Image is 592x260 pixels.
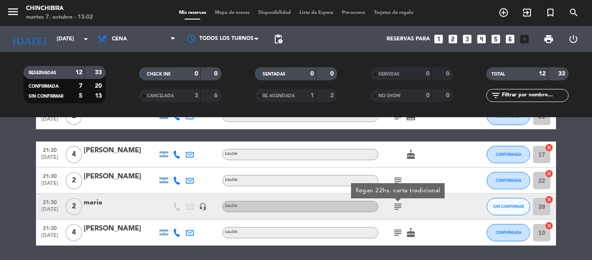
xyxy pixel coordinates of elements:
[79,83,82,89] strong: 7
[39,155,61,165] span: [DATE]
[446,71,451,77] strong: 0
[39,233,61,243] span: [DATE]
[406,149,416,160] i: cake
[545,195,553,204] i: cancel
[487,224,530,241] button: CONFIRMADA
[406,227,416,238] i: cake
[522,7,532,18] i: exit_to_app
[211,10,254,15] span: Mapa de mesas
[29,94,63,99] span: SIN CONFIRMAR
[487,172,530,189] button: CONFIRMADA
[330,71,335,77] strong: 0
[501,91,568,100] input: Filtrar por nombre...
[147,94,174,98] span: CANCELADA
[95,83,104,89] strong: 20
[558,71,567,77] strong: 33
[545,169,553,178] i: cancel
[543,34,554,44] span: print
[569,7,579,18] i: search
[539,71,546,77] strong: 12
[491,72,505,76] span: TOTAL
[65,172,82,189] span: 2
[84,197,157,208] div: maria
[462,33,473,45] i: looks_3
[225,114,237,118] span: SALÓN
[29,84,59,89] span: CONFIRMADA
[81,34,91,44] i: arrow_drop_down
[39,197,61,207] span: 21:30
[393,227,403,238] i: subject
[214,92,219,99] strong: 6
[254,10,295,15] span: Disponibilidad
[225,152,237,156] span: SALÓN
[378,72,400,76] span: SERVIDAS
[545,221,553,230] i: cancel
[95,93,104,99] strong: 13
[446,92,451,99] strong: 0
[214,71,219,77] strong: 0
[426,71,429,77] strong: 0
[491,90,501,101] i: filter_list
[490,33,501,45] i: looks_5
[568,34,579,44] i: power_settings_new
[7,5,20,18] i: menu
[545,7,556,18] i: turned_in_not
[487,146,530,163] button: CONFIRMADA
[84,171,157,182] div: [PERSON_NAME]
[199,203,207,211] i: headset_mic
[29,71,56,75] span: RESERVADAS
[84,223,157,234] div: [PERSON_NAME]
[338,10,370,15] span: Pre-acceso
[195,92,198,99] strong: 3
[545,143,553,152] i: cancel
[65,146,82,163] span: 4
[496,152,521,157] span: CONFIRMADA
[225,204,237,208] span: SALÓN
[175,10,211,15] span: Mis reservas
[39,171,61,181] span: 21:30
[378,94,400,98] span: NO SHOW
[273,34,283,44] span: pending_actions
[39,145,61,155] span: 21:30
[39,207,61,217] span: [DATE]
[7,30,52,49] i: [DATE]
[393,201,403,212] i: subject
[393,175,403,186] i: subject
[26,4,93,13] div: Chinchibira
[84,145,157,156] div: [PERSON_NAME]
[39,181,61,191] span: [DATE]
[39,116,61,126] span: [DATE]
[519,33,530,45] i: add_box
[370,10,418,15] span: Tarjetas de regalo
[487,198,530,215] button: SIN CONFIRMAR
[433,33,444,45] i: looks_one
[356,186,440,195] div: llegan 22hs. carta tradicional
[496,178,521,183] span: CONFIRMADA
[79,93,82,99] strong: 5
[498,7,509,18] i: add_circle_outline
[39,223,61,233] span: 21:30
[504,33,516,45] i: looks_6
[65,198,82,215] span: 2
[75,69,82,76] strong: 12
[330,92,335,99] strong: 2
[387,36,430,42] span: Reservas para
[493,204,524,209] span: SIN CONFIRMAR
[561,26,585,52] div: LOG OUT
[26,13,93,22] div: martes 7. octubre - 13:02
[225,230,237,234] span: SALÓN
[310,92,314,99] strong: 1
[95,69,104,76] strong: 33
[147,72,171,76] span: CHECK INS
[263,94,295,98] span: RE AGENDADA
[496,230,521,235] span: CONFIRMADA
[447,33,459,45] i: looks_two
[263,72,286,76] span: SENTADAS
[310,71,314,77] strong: 0
[7,5,20,21] button: menu
[476,33,487,45] i: looks_4
[225,178,237,182] span: SALÓN
[65,224,82,241] span: 4
[195,71,198,77] strong: 0
[112,36,127,42] span: Cena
